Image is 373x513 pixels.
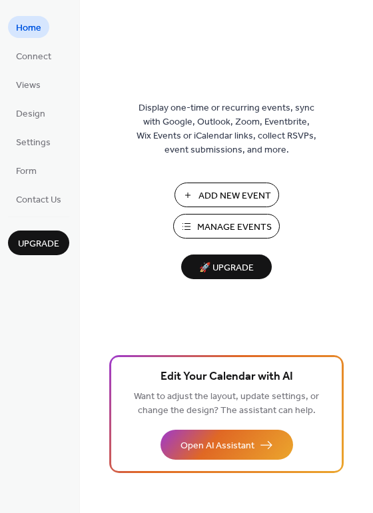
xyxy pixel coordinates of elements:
[8,159,45,181] a: Form
[173,214,280,239] button: Manage Events
[181,255,272,279] button: 🚀 Upgrade
[18,237,59,251] span: Upgrade
[16,193,61,207] span: Contact Us
[134,388,319,420] span: Want to adjust the layout, update settings, or change the design? The assistant can help.
[161,430,293,460] button: Open AI Assistant
[8,102,53,124] a: Design
[16,21,41,35] span: Home
[8,231,69,255] button: Upgrade
[16,79,41,93] span: Views
[175,183,279,207] button: Add New Event
[8,45,59,67] a: Connect
[8,73,49,95] a: Views
[137,101,316,157] span: Display one-time or recurring events, sync with Google, Outlook, Zoom, Eventbrite, Wix Events or ...
[197,221,272,235] span: Manage Events
[16,50,51,64] span: Connect
[16,107,45,121] span: Design
[8,131,59,153] a: Settings
[189,259,264,277] span: 🚀 Upgrade
[198,189,271,203] span: Add New Event
[8,16,49,38] a: Home
[181,439,254,453] span: Open AI Assistant
[16,165,37,179] span: Form
[8,188,69,210] a: Contact Us
[16,136,51,150] span: Settings
[161,368,293,386] span: Edit Your Calendar with AI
